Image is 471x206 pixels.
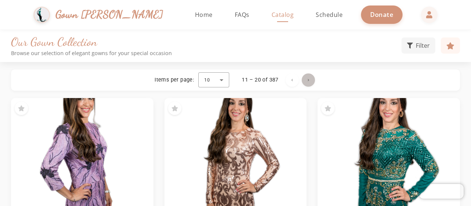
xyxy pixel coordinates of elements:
div: Items per page: [155,76,194,84]
span: Gown [PERSON_NAME] [56,7,163,22]
iframe: Chatra live chat [419,184,464,199]
span: Catalog [272,11,294,19]
button: Next page [302,73,315,87]
h1: Our Gown Collection [11,35,401,49]
p: Browse our selection of elegant gowns for your special occasion [11,50,401,56]
button: Filter [401,37,435,54]
button: Previous page [286,73,299,87]
span: Filter [416,41,430,50]
span: Donate [370,10,393,19]
a: Donate [361,6,403,24]
img: Gown Gmach Logo [33,7,50,23]
span: Schedule [316,11,343,19]
a: Gown [PERSON_NAME] [33,5,171,25]
span: Home [195,11,213,19]
span: FAQs [235,11,249,19]
div: 11 – 20 of 387 [242,76,279,84]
